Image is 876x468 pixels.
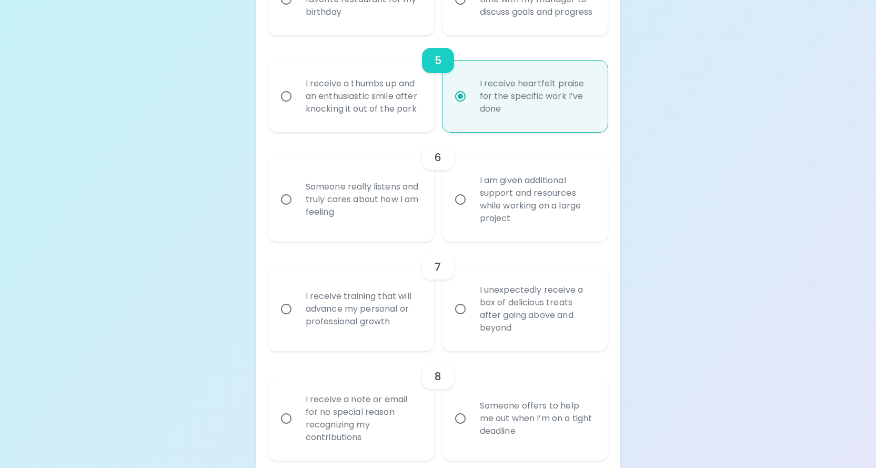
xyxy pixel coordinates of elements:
div: I receive a note or email for no special reason recognizing my contributions [297,381,428,456]
div: I receive a thumbs up and an enthusiastic smile after knocking it out of the park [297,65,428,128]
h6: 7 [435,258,441,275]
div: I receive training that will advance my personal or professional growth [297,277,428,341]
div: choice-group-check [268,242,608,351]
div: choice-group-check [268,132,608,242]
h6: 5 [435,52,441,69]
div: Someone really listens and truly cares about how I am feeling [297,168,428,231]
div: I unexpectedly receive a box of delicious treats after going above and beyond [471,271,602,347]
div: I receive heartfelt praise for the specific work I’ve done [471,65,602,128]
h6: 6 [435,149,441,166]
div: I am given additional support and resources while working on a large project [471,162,602,237]
div: choice-group-check [268,35,608,132]
div: Someone offers to help me out when I’m on a tight deadline [471,387,602,450]
div: choice-group-check [268,351,608,461]
h6: 8 [435,368,441,385]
